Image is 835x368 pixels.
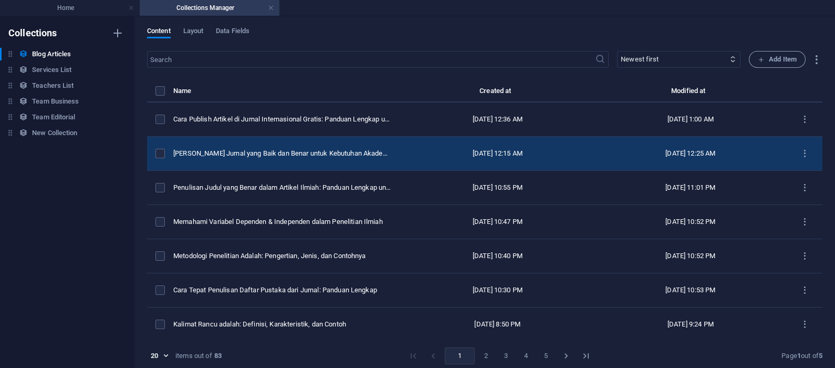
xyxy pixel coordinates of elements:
[32,95,79,108] h6: Team Business
[602,149,778,158] div: [DATE] 12:25 AM
[538,347,555,364] button: Go to page 5
[32,79,74,92] h6: Teachers List
[594,85,787,103] th: Modified at
[410,285,586,295] div: [DATE] 10:30 PM
[216,25,249,39] span: Data Fields
[32,64,71,76] h6: Services List
[8,27,57,39] h6: Collections
[797,352,801,360] strong: 1
[140,2,279,14] h4: Collections Manager
[147,51,595,68] input: Search
[401,85,594,103] th: Created at
[558,347,575,364] button: Go to next page
[819,352,822,360] strong: 5
[111,27,124,39] i: Create new collection
[602,320,778,329] div: [DATE] 9:24 PM
[498,347,515,364] button: Go to page 3
[602,183,778,192] div: [DATE] 11:01 PM
[602,217,778,227] div: [DATE] 10:52 PM
[478,347,495,364] button: Go to page 2
[602,251,778,261] div: [DATE] 10:52 PM
[175,351,212,361] div: items out of
[410,251,586,261] div: [DATE] 10:40 PM
[173,251,393,261] div: Metodologi Penelitian Adalah: Pengertian, Jenis, dan Contohnya
[173,285,393,295] div: Cara Tepat Penulisan Daftar Pustaka dari Jurnal: Panduan Lengkap
[32,48,71,60] h6: Blog Articles
[578,347,594,364] button: Go to last page
[183,25,204,39] span: Layout
[410,217,586,227] div: [DATE] 10:47 PM
[781,351,822,361] div: Page out of
[445,347,475,364] button: page 1
[173,217,393,227] div: Memahami Variabel Dependen & Independen dalam Penelitian Ilmiah
[214,351,222,361] strong: 83
[32,111,75,124] h6: Team Editorial
[410,115,586,124] div: [DATE] 12:36 AM
[173,183,393,192] div: Penulisan Judul yang Benar dalam Artikel Ilmiah: Panduan Lengkap untuk Penulis Akademik
[602,115,778,124] div: [DATE] 1:00 AM
[749,51,806,68] button: Add Item
[403,347,596,364] nav: pagination navigation
[173,149,393,158] div: Cara Merangkum Jurnal yang Baik dan Benar untuk Kebutuhan Akademik
[602,285,778,295] div: [DATE] 10:53 PM
[147,351,171,361] div: 20
[410,149,586,158] div: [DATE] 12:15 AM
[173,85,401,103] th: Name
[173,320,393,329] div: Kalimat Rancu adalah: Definisi, Karakteristik, dan Contoh
[518,347,535,364] button: Go to page 4
[410,320,586,329] div: [DATE] 8:50 PM
[147,25,171,39] span: Content
[173,115,393,124] div: Cara Publish Artikel di Jurnal Internasional Gratis: Panduan Lengkap untuk Mahasiswa dan Peneliti
[32,127,77,139] h6: New Collection
[410,183,586,192] div: [DATE] 10:55 PM
[758,53,797,66] span: Add Item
